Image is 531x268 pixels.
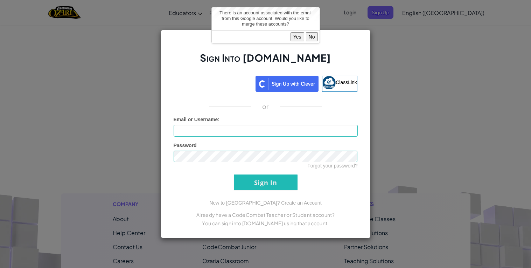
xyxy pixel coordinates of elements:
p: You can sign into [DOMAIN_NAME] using that account. [174,219,358,227]
h2: Sign Into [DOMAIN_NAME] [174,51,358,71]
a: Forgot your password? [307,163,357,169]
span: Password [174,143,197,148]
button: Yes [291,32,304,41]
p: Already have a CodeCombat Teacher or Student account? [174,211,358,219]
img: classlink-logo-small.png [322,76,336,89]
input: Sign In [234,174,298,190]
iframe: Sign in with Google Button [170,75,256,90]
p: or [262,102,269,111]
a: New to [GEOGRAPHIC_DATA]? Create an Account [209,200,321,206]
img: clever_sso_button@2x.png [256,76,319,92]
span: ClassLink [336,79,357,85]
button: No [306,32,318,41]
label: : [174,116,220,123]
span: Email or Username [174,117,218,122]
span: There is an account associated with the email from this Google account. Would you like to merge t... [219,10,312,27]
